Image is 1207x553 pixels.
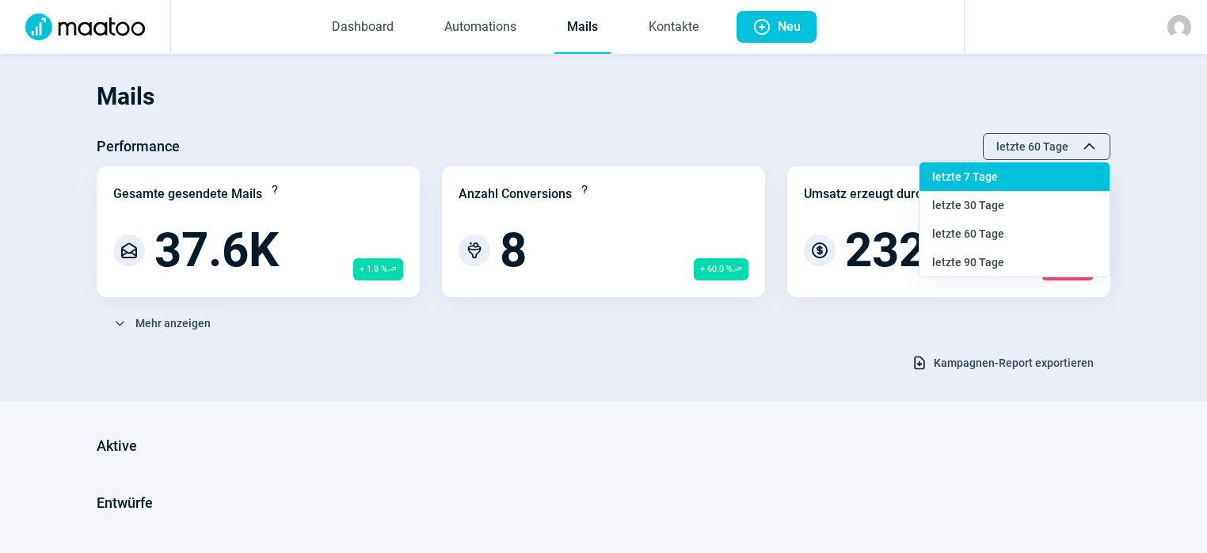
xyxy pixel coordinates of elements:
span: + 60.0 % [694,258,748,280]
h3: Aktive [97,433,137,459]
span: Neu [778,11,801,43]
span: letzte 90 Tage [932,256,1004,269]
span: 232.5 [845,227,966,274]
a: Mails [554,2,611,54]
span: + 1.8 % [353,258,403,280]
span: Mehr anzeigen [135,311,211,336]
button: Kampagnen-Report exportieren [895,349,1110,376]
h3: Performance [97,134,180,159]
a: Kontakte [636,2,711,54]
span: Kampagnen-Report exportieren [934,350,1094,376]
span: letzte 60 Tage [932,227,1004,240]
span: letzte 7 Tage [932,170,998,183]
div: Anzahl Conversions [459,185,572,204]
img: avatar [1167,15,1191,39]
a: Dashboard [319,2,406,54]
button: Mehr anzeigen [97,310,227,337]
span: 37.6K [154,227,279,274]
h1: Mails [97,70,1110,124]
button: Neu [737,11,817,43]
img: Logo [16,13,154,40]
h3: Entwürfe [97,490,153,516]
div: Umsatz erzeugt durch Mails [804,185,963,204]
span: letzte 30 Tage [932,199,1004,212]
span: 8 [500,227,527,274]
a: Automations [432,2,529,54]
span: letzte 60 Tage [996,134,1068,159]
div: Gesamte gesendete Mails [113,185,262,204]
